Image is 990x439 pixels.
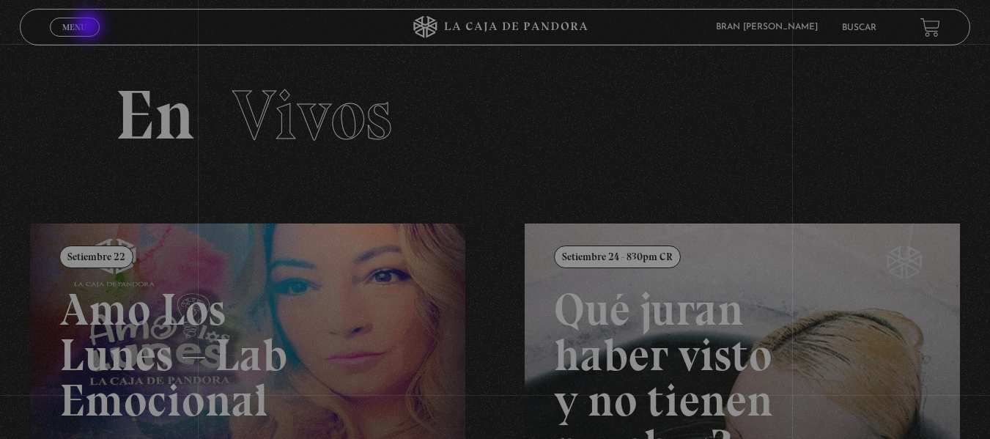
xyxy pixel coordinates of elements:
[232,73,392,157] span: Vivos
[920,17,940,37] a: View your shopping cart
[709,23,832,32] span: Bran [PERSON_NAME]
[62,23,86,32] span: Menu
[842,23,876,32] a: Buscar
[115,81,876,150] h2: En
[57,35,92,45] span: Cerrar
